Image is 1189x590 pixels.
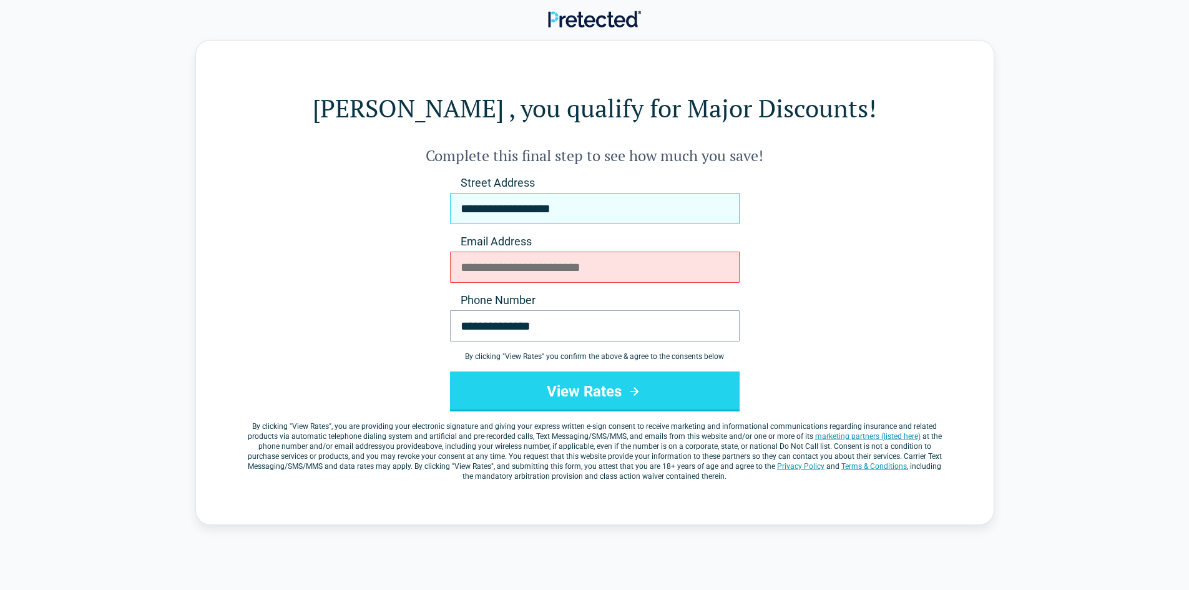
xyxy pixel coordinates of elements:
button: View Rates [450,371,740,411]
span: View Rates [292,422,329,431]
label: By clicking " ", you are providing your electronic signature and giving your express written e-si... [246,421,944,481]
a: Privacy Policy [777,462,824,471]
label: Street Address [450,175,740,190]
a: marketing partners (listed here) [815,432,921,441]
div: By clicking " View Rates " you confirm the above & agree to the consents below [450,352,740,361]
label: Phone Number [450,293,740,308]
h1: [PERSON_NAME] , you qualify for Major Discounts! [246,91,944,125]
label: Email Address [450,234,740,249]
a: Terms & Conditions [841,462,907,471]
h2: Complete this final step to see how much you save! [246,145,944,165]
